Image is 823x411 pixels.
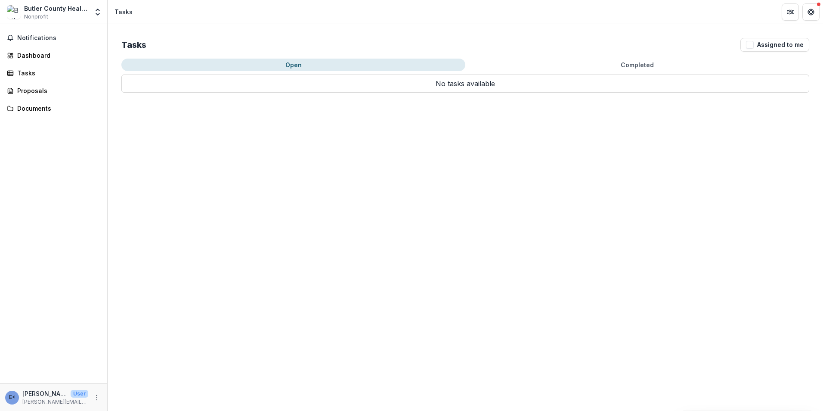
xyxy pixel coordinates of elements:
div: Dashboard [17,51,97,60]
span: Notifications [17,34,100,42]
button: Get Help [802,3,820,21]
p: [PERSON_NAME][EMAIL_ADDRESS][PERSON_NAME][DOMAIN_NAME] [22,398,88,406]
button: Partners [782,3,799,21]
div: Proposals [17,86,97,95]
a: Documents [3,101,104,115]
button: Completed [465,59,809,71]
img: Butler County Health Department [7,5,21,19]
h2: Tasks [121,40,146,50]
p: User [71,390,88,398]
div: Tasks [17,68,97,78]
div: Documents [17,104,97,113]
button: Open [121,59,465,71]
div: Butler County Health Department [24,4,88,13]
span: Nonprofit [24,13,48,21]
button: Notifications [3,31,104,45]
button: Assigned to me [740,38,809,52]
button: More [92,392,102,403]
p: [PERSON_NAME] <[PERSON_NAME][EMAIL_ADDRESS][PERSON_NAME][DOMAIN_NAME]> [22,389,67,398]
p: No tasks available [121,75,809,93]
button: Open entity switcher [92,3,104,21]
a: Tasks [3,66,104,80]
a: Dashboard [3,48,104,62]
a: Proposals [3,84,104,98]
div: Emily Goodin <emily.goodin@lpha.mo.gov> [9,395,15,400]
div: Tasks [114,7,133,16]
nav: breadcrumb [111,6,136,18]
